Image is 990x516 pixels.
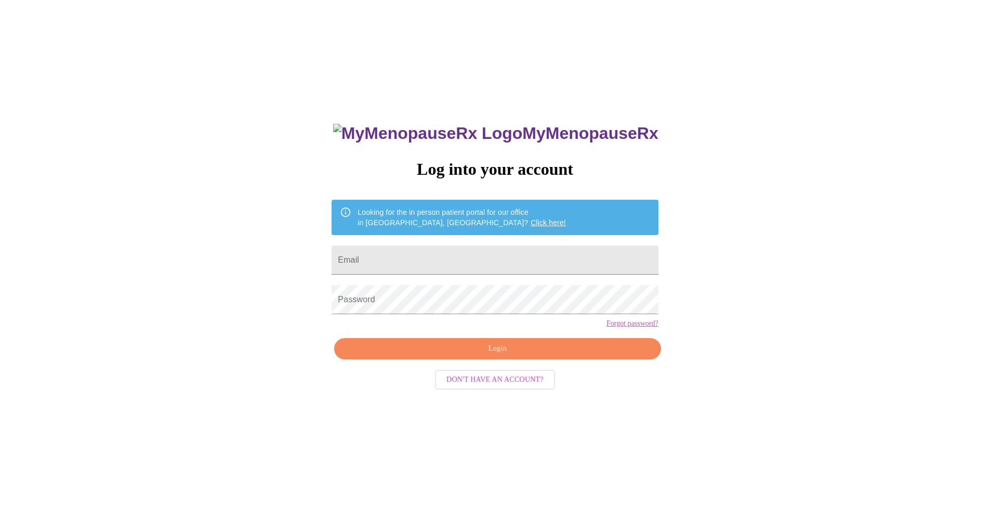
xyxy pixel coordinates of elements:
img: MyMenopauseRx Logo [333,124,522,143]
h3: MyMenopauseRx [333,124,658,143]
a: Don't have an account? [432,375,558,383]
a: Forgot password? [606,319,658,328]
a: Click here! [531,218,566,227]
span: Login [346,342,649,355]
span: Don't have an account? [446,373,544,386]
h3: Log into your account [332,160,658,179]
button: Don't have an account? [435,370,555,390]
div: Looking for the in person patient portal for our office in [GEOGRAPHIC_DATA], [GEOGRAPHIC_DATA]? [358,203,566,232]
button: Login [334,338,661,359]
